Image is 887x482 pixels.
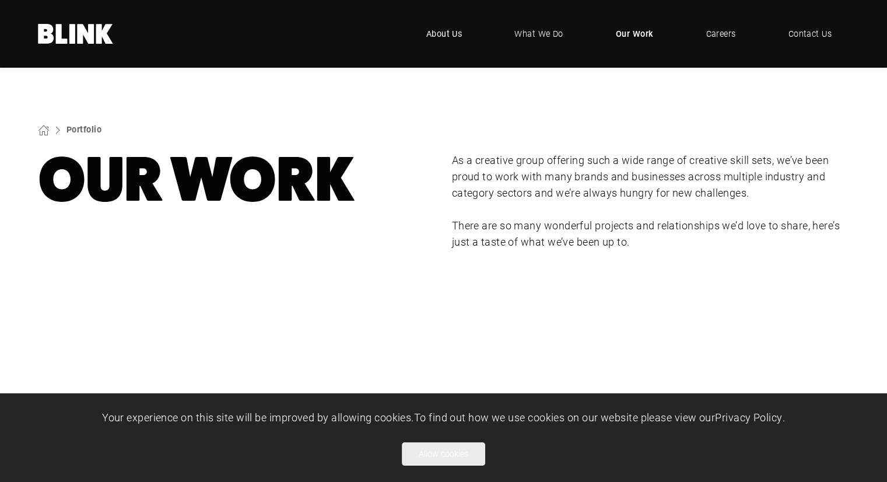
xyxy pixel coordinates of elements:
[514,27,563,40] span: What We Do
[409,16,480,51] a: About Us
[66,124,101,135] a: Portfolio
[771,16,850,51] a: Contact Us
[497,16,581,51] a: What We Do
[598,16,671,51] a: Our Work
[616,27,654,40] span: Our Work
[38,152,436,207] h1: Our Work
[706,27,735,40] span: Careers
[715,410,782,424] a: Privacy Policy
[452,152,850,201] p: As a creative group offering such a wide range of creative skill sets, we’ve been proud to work w...
[38,24,114,44] a: Home
[452,218,850,250] p: There are so many wonderful projects and relationships we’d love to share, here’s just a taste of...
[402,442,485,466] button: Allow cookies
[102,410,785,424] span: Your experience on this site will be improved by allowing cookies. To find out how we use cookies...
[788,27,832,40] span: Contact Us
[688,16,753,51] a: Careers
[426,27,462,40] span: About Us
